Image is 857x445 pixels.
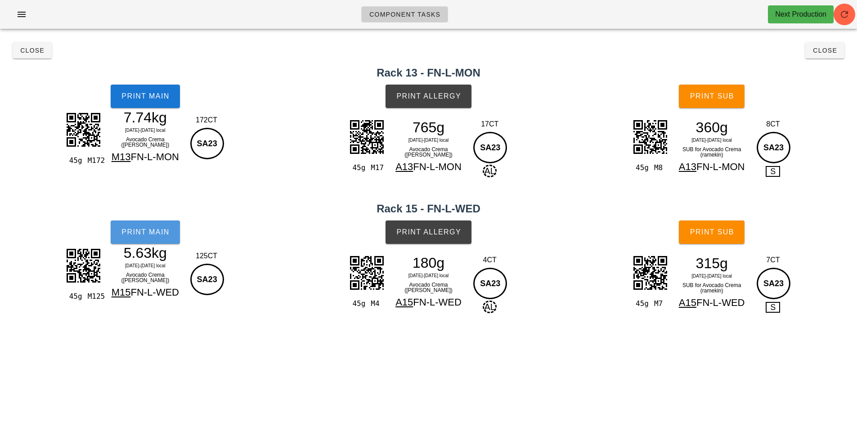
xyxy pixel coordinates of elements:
div: 45g [65,291,84,302]
span: A13 [395,161,413,172]
span: [DATE]-[DATE] local [691,274,732,279]
span: Print Main [121,92,170,100]
div: 360g [673,121,751,134]
div: 45g [632,162,651,174]
span: Component Tasks [369,11,440,18]
span: Close [812,47,837,54]
span: M13 [112,151,131,162]
button: Print Allergy [386,85,471,108]
span: S [766,166,780,177]
span: Print Allergy [396,228,461,236]
div: SA23 [757,268,790,299]
div: 8CT [754,119,792,130]
a: Component Tasks [361,6,448,22]
button: Print Sub [679,85,745,108]
h2: Rack 13 - FN-L-MON [5,65,852,81]
button: Close [805,42,844,58]
div: 7.74kg [106,111,184,124]
div: Avocado Crema ([PERSON_NAME]) [106,135,184,149]
div: 765g [390,121,468,134]
span: [DATE]-[DATE] local [125,128,166,133]
div: Next Production [775,9,826,20]
button: Print Main [111,85,180,108]
div: M4 [367,298,386,310]
div: SA23 [473,132,507,163]
span: [DATE]-[DATE] local [408,273,449,278]
h2: Rack 15 - FN-L-WED [5,201,852,217]
div: M7 [651,298,669,310]
div: 45g [349,298,367,310]
div: 45g [632,298,651,310]
div: 5.63kg [106,246,184,260]
span: FN-L-WED [413,297,462,308]
div: 45g [65,155,84,166]
span: S [766,302,780,313]
div: SA23 [757,132,790,163]
span: Print Main [121,228,170,236]
div: M17 [367,162,386,174]
span: [DATE]-[DATE] local [408,138,449,143]
div: SUB for Avocado Crema (ramekin) [673,281,751,295]
div: Avocado Crema ([PERSON_NAME]) [106,270,184,285]
span: A15 [395,297,413,308]
span: Print Sub [690,228,734,236]
div: 180g [390,256,468,270]
img: daNoc4OdWpISFkQIB0L1UEkKgls0QIeREhJK8TckiAkLO6VP22KYuAFEKMP4mhpqwQAhAgsgXboNdSchb51rHThtx9S8pSHVH... [628,250,673,295]
span: [DATE]-[DATE] local [125,263,166,268]
div: 4CT [471,255,508,265]
span: AL [483,165,496,177]
div: M172 [84,155,103,166]
div: 45g [349,162,367,174]
img: 3Soh5ABhHSRkHW+IfPKr98D5D4ELs2Qfelk5RAyrAZCSAgZhsCwdKKQEDIMgWHpRCEhZBgCw9KJQkLIMASGpfMH9vVlPlKj6q... [344,250,389,295]
span: Close [20,47,45,54]
span: FN-L-WED [696,297,745,308]
button: Print Sub [679,220,745,244]
div: SA23 [190,264,224,295]
span: FN-L-MON [130,151,179,162]
span: Print Sub [690,92,734,100]
span: FN-L-MON [413,161,462,172]
span: AL [483,301,496,313]
span: FN-L-WED [130,287,179,298]
span: M15 [112,287,131,298]
img: iCDlA3TJC1OqLVCnkouq5amRWFIHI1EVyq32I2gGv1G8VDDXa1R6J2NOa1FVPdYQM55BpeVE9uFJYEFkj9yVRsVyyKrJGJI4A... [61,243,106,288]
div: M125 [84,291,103,302]
span: A15 [679,297,696,308]
div: 125CT [188,251,225,261]
div: Avocado Crema ([PERSON_NAME]) [390,145,468,159]
span: A13 [679,161,696,172]
div: 7CT [754,255,792,265]
div: 315g [673,256,751,270]
div: 172CT [188,115,225,126]
button: Print Allergy [386,220,471,244]
div: 17CT [471,119,508,130]
span: Print Allergy [396,92,461,100]
div: SA23 [190,128,224,159]
img: 4CkTo4PoztGrcAAAAASUVORK5CYII= [61,107,106,152]
div: Avocado Crema ([PERSON_NAME]) [390,280,468,295]
button: Print Main [111,220,180,244]
button: Close [13,42,52,58]
img: 1AgQIaFSIAEyDAFhm0nGRIgwxQYtp1kSIAMU2DYdpIhATJMgWHbSYYEyDAFhm3nN9pvkj7UDChXAAAAAElFTkSuQmCC [344,114,389,159]
div: SA23 [473,268,507,299]
div: M8 [651,162,669,174]
img: YQMj5PA6z6fx0hBIBoPyESIQPWNJLfshhWpKMifSYETEcks0lTJ35MCChbIhdk2ybPJeo4rCYCeStTpe8WySIkEIBJ8yYSpwL... [628,114,673,159]
span: [DATE]-[DATE] local [691,138,732,143]
span: FN-L-MON [696,161,745,172]
div: SUB for Avocado Crema (ramekin) [673,145,751,159]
